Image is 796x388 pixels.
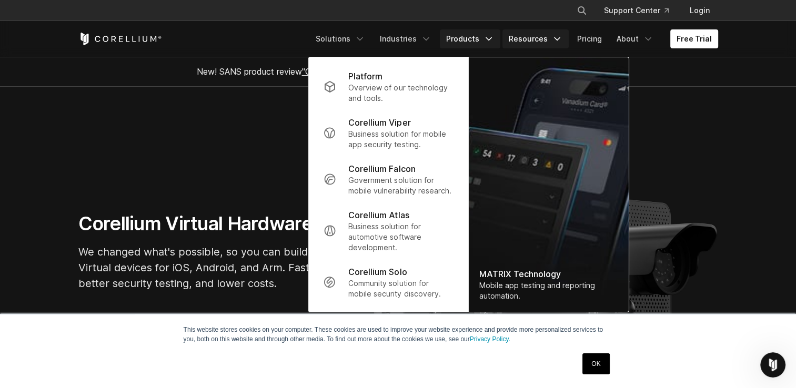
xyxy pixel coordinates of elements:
a: Corellium Home [78,33,162,45]
p: Platform [348,70,382,83]
a: Corellium Falcon Government solution for mobile vulnerability research. [315,156,461,202]
p: Corellium Atlas [348,209,409,221]
a: "Collaborative Mobile App Security Development and Analysis" [302,66,545,77]
a: MATRIX Technology Mobile app testing and reporting automation. [468,57,628,312]
div: Navigation Menu [309,29,718,48]
a: Solutions [309,29,371,48]
a: Corellium Solo Community solution for mobile security discovery. [315,259,461,305]
a: Platform Overview of our technology and tools. [315,64,461,110]
a: Support Center [596,1,677,20]
a: Resources [502,29,569,48]
a: Login [681,1,718,20]
a: Industries [374,29,438,48]
a: Free Trial [670,29,718,48]
a: Corellium Atlas Business solution for automotive software development. [315,202,461,259]
a: Products [440,29,500,48]
div: Mobile app testing and reporting automation. [479,280,618,301]
h1: Corellium Virtual Hardware [78,212,394,236]
a: About [610,29,660,48]
a: Privacy Policy. [470,335,510,343]
button: Search [572,1,591,20]
a: OK [582,353,609,374]
p: Corellium Viper [348,116,410,129]
p: Corellium Falcon [348,162,415,175]
p: Business solution for mobile app security testing. [348,129,453,150]
p: Overview of our technology and tools. [348,83,453,104]
img: Matrix_WebNav_1x [468,57,628,312]
a: Pricing [571,29,608,48]
p: Government solution for mobile vulnerability research. [348,175,453,196]
p: Business solution for automotive software development. [348,221,453,253]
div: MATRIX Technology [479,268,618,280]
p: Corellium Solo [348,266,407,278]
a: Corellium Viper Business solution for mobile app security testing. [315,110,461,156]
div: Navigation Menu [564,1,718,20]
p: This website stores cookies on your computer. These cookies are used to improve your website expe... [184,325,613,344]
p: Community solution for mobile security discovery. [348,278,453,299]
iframe: Intercom live chat [760,352,785,377]
span: New! SANS product review now available. [197,66,600,77]
p: We changed what's possible, so you can build what's next. Virtual devices for iOS, Android, and A... [78,244,394,291]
